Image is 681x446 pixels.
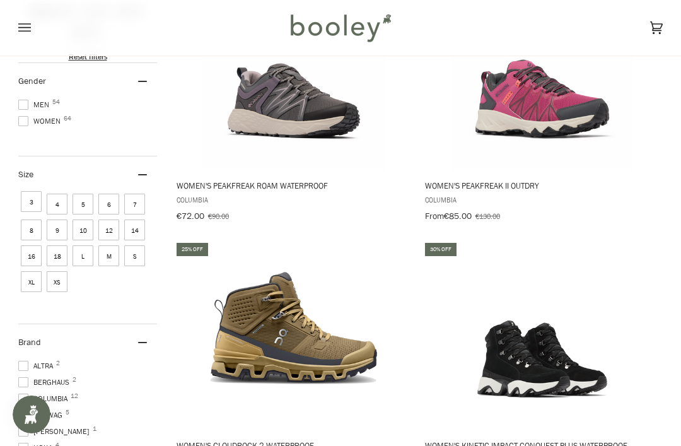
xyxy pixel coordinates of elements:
span: Men [18,99,53,110]
img: Sorel Women's Kinetic Impact Conquest Plus Waterproof Black/Sea Salt - Booley Galway [448,241,637,430]
span: 54 [52,99,60,105]
span: Size: 16 [21,245,42,266]
div: 30% off [425,243,457,256]
span: Gender [18,75,46,87]
span: 12 [71,393,78,399]
span: Size: XS [47,271,67,292]
span: Size: XL [21,271,42,292]
span: Reset filters [68,52,107,62]
span: 2 [56,360,60,367]
li: Reset filters [18,52,157,62]
span: Size [18,168,33,180]
span: Size: 8 [21,220,42,240]
span: Altra [18,360,57,372]
span: Women [18,115,64,127]
span: €85.00 [444,210,472,222]
span: Columbia [176,194,410,205]
span: €130.00 [475,211,500,221]
span: Columbia [18,393,71,404]
span: From [425,210,444,222]
span: Columbia [425,194,660,205]
span: Size: 9 [47,220,67,240]
span: Size: S [124,245,145,266]
span: Size: 4 [47,194,67,214]
span: 64 [64,115,71,122]
span: Size: 14 [124,220,145,240]
span: Size: 3 [21,191,42,212]
span: [PERSON_NAME] [18,426,93,437]
span: Size: 18 [47,245,67,266]
span: Women's Peakfreak II OutDry [425,180,660,191]
span: Size: 7 [124,194,145,214]
span: Size: M [98,245,119,266]
img: On Women's Cloudrock 2 Waterproof Hunter / Safari - Booley Galway [199,241,388,430]
span: €90.00 [207,211,228,221]
span: Women's Peakfreak Roam Waterproof [176,180,410,191]
span: 5 [66,409,69,416]
iframe: Button to open loyalty program pop-up [13,396,50,433]
img: Booley [285,9,395,46]
span: Size: 6 [98,194,119,214]
span: Brand [18,336,41,348]
span: 1 [93,426,96,432]
span: €72.00 [176,210,204,222]
span: Hanwag [18,409,66,421]
span: Size: 12 [98,220,119,240]
span: Berghaus [18,377,73,388]
div: 25% off [176,243,207,256]
span: Size: 5 [73,194,93,214]
span: 2 [73,377,76,383]
span: Size: 10 [73,220,93,240]
span: Size: L [73,245,93,266]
